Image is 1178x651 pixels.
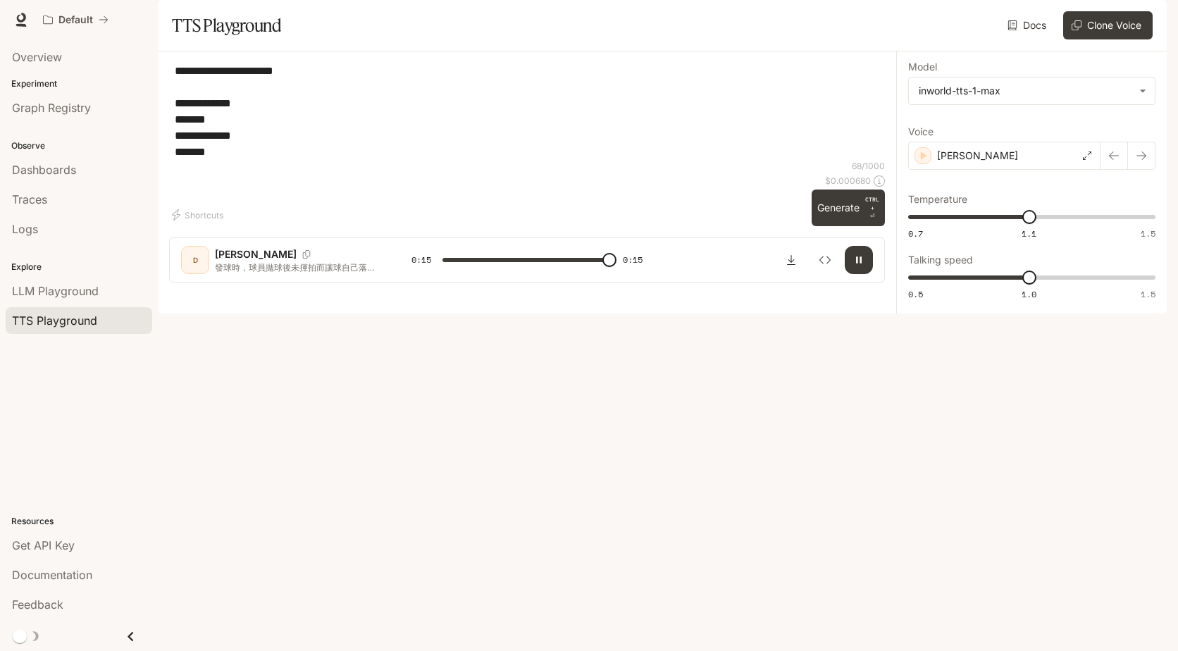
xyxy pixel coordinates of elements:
p: 發球時，球員拋球後未揮拍而讓球自己落地，應判： 1. 發球無效，發球權交換 2. 發球失誤 3. 不算失誤，可重新拋球 4. 該分失去 [215,261,378,273]
p: 68 / 1000 [852,160,885,172]
p: Default [58,14,93,26]
p: Talking speed [908,255,973,265]
span: 1.5 [1141,288,1155,300]
p: CTRL + [865,195,879,212]
h1: TTS Playground [172,11,281,39]
button: Download audio [777,246,805,274]
button: Shortcuts [169,204,229,226]
span: 0:15 [411,253,431,267]
p: Temperature [908,194,967,204]
span: 1.5 [1141,228,1155,240]
button: Inspect [811,246,839,274]
span: 1.1 [1022,228,1036,240]
p: [PERSON_NAME] [937,149,1018,163]
button: Clone Voice [1063,11,1153,39]
span: 0.5 [908,288,923,300]
span: 0.7 [908,228,923,240]
div: inworld-tts-1-max [909,77,1155,104]
p: Model [908,62,937,72]
a: Docs [1005,11,1052,39]
p: [PERSON_NAME] [215,247,297,261]
p: Voice [908,127,934,137]
button: GenerateCTRL +⏎ [812,190,885,226]
span: 1.0 [1022,288,1036,300]
button: All workspaces [37,6,115,34]
p: ⏎ [865,195,879,221]
div: D [184,249,206,271]
span: 0:15 [623,253,643,267]
div: inworld-tts-1-max [919,84,1132,98]
button: Copy Voice ID [297,250,316,259]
